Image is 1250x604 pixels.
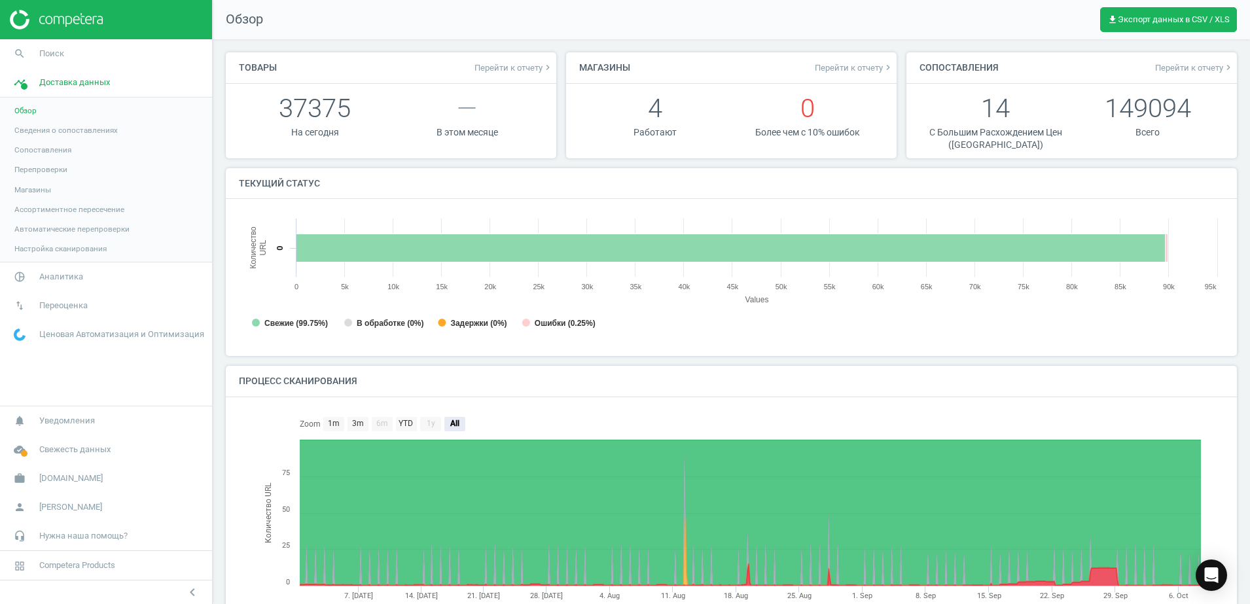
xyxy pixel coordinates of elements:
text: 50k [776,283,787,291]
p: На сегодня [239,126,391,139]
text: 55k [824,283,836,291]
span: Ассортиментное пересечение [14,204,124,215]
tspan: 25. Aug [787,592,812,600]
text: All [450,419,459,428]
i: keyboard_arrow_right [543,62,553,73]
span: Автоматические перепроверки [14,224,130,234]
tspan: URL [259,240,268,256]
text: 85k [1115,283,1126,291]
tspan: 8. Sep [916,592,936,600]
text: 50 [282,505,290,514]
i: search [7,41,32,66]
text: 1y [427,419,435,428]
tspan: 28. [DATE] [530,592,563,600]
tspan: 15. Sep [977,592,1001,600]
i: keyboard_arrow_right [1223,62,1234,73]
i: person [7,495,32,520]
i: pie_chart_outlined [7,264,32,289]
text: 25 [282,541,290,550]
text: 0 [275,246,285,251]
p: Работают [579,126,732,139]
span: Нужна наша помощь? [39,530,128,542]
text: 65k [921,283,933,291]
span: Свежесть данных [39,444,111,455]
p: 37375 [239,90,391,126]
text: 10k [387,283,399,291]
button: chevron_left [176,584,209,601]
tspan: 14. [DATE] [405,592,438,600]
h4: Процесс сканирования [226,366,370,397]
span: Переоценка [39,300,88,311]
text: 80k [1066,283,1078,291]
span: Экспорт данных в CSV / XLS [1107,14,1230,25]
text: 60k [872,283,884,291]
span: Перейти к отчету [474,62,553,73]
tspan: 1. Sep [852,592,872,600]
p: В этом месяце [391,126,544,139]
span: Уведомления [39,415,95,427]
tspan: 21. [DATE] [467,592,500,600]
span: [DOMAIN_NAME] [39,472,103,484]
i: get_app [1107,14,1118,25]
span: Поиск [39,48,64,60]
text: 90k [1163,283,1175,291]
text: 75k [1018,283,1029,291]
a: Перейти к отчетуkeyboard_arrow_right [474,62,553,73]
tspan: 29. Sep [1103,592,1128,600]
tspan: 7. [DATE] [344,592,373,600]
span: — [457,93,477,124]
tspan: Values [745,295,769,304]
i: work [7,466,32,491]
span: Competera Products [39,560,115,571]
text: 5k [341,283,349,291]
tspan: Задержки (0%) [450,319,507,328]
text: 70k [969,283,981,291]
text: Zoom [300,419,321,429]
tspan: Количество URL [264,482,273,543]
tspan: 11. Aug [661,592,685,600]
text: 0 [286,578,290,586]
tspan: Свежие (99.75%) [264,319,328,328]
i: swap_vert [7,293,32,318]
span: Аналитика [39,271,83,283]
span: Перепроверки [14,164,67,175]
text: 25k [533,283,545,291]
tspan: В обработке (0%) [357,319,423,328]
span: Обзор [14,105,37,116]
h4: Сопоставления [906,52,1012,83]
tspan: 22. Sep [1040,592,1064,600]
div: Open Intercom Messenger [1196,560,1227,591]
p: 0 [731,90,884,126]
tspan: 4. Aug [599,592,620,600]
i: chevron_left [185,584,200,600]
text: 35k [630,283,641,291]
span: [PERSON_NAME] [39,501,102,513]
p: С Большим Расхождением Цен ([GEOGRAPHIC_DATA]) [920,126,1072,152]
text: 0 [295,283,298,291]
i: timeline [7,70,32,95]
h4: Товары [226,52,290,83]
text: 3m [352,419,364,428]
i: keyboard_arrow_right [883,62,893,73]
button: get_appЭкспорт данных в CSV / XLS [1100,7,1237,32]
tspan: 18. Aug [724,592,748,600]
text: 30k [581,283,593,291]
span: Магазины [14,185,51,195]
text: 20k [484,283,496,291]
span: Сведения о сопоставлениях [14,125,118,135]
span: Перейти к отчету [1155,62,1234,73]
i: notifications [7,408,32,433]
span: Настройка сканирования [14,243,107,254]
span: Доставка данных [39,77,110,88]
text: 45k [727,283,739,291]
span: Перейти к отчету [815,62,893,73]
text: 15k [436,283,448,291]
a: Перейти к отчетуkeyboard_arrow_right [815,62,893,73]
img: wGWNvw8QSZomAAAAABJRU5ErkJggg== [14,329,26,341]
h4: Текущий статус [226,168,333,199]
p: 149094 [1071,90,1224,126]
tspan: 6. Oct [1169,592,1188,600]
text: 6m [376,419,388,428]
img: ajHJNr6hYgQAAAAASUVORK5CYII= [10,10,103,29]
a: Перейти к отчетуkeyboard_arrow_right [1155,62,1234,73]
